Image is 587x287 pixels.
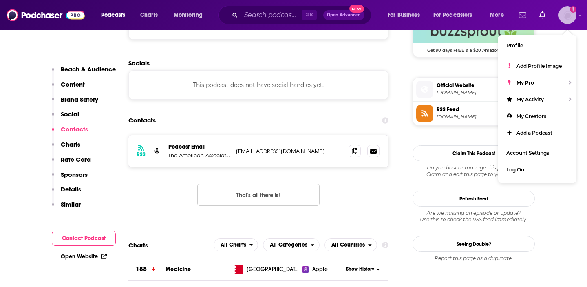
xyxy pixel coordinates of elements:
[437,82,531,89] span: Official Website
[52,156,91,171] button: Rate Card
[241,9,302,22] input: Search podcasts, credits, & more...
[382,9,430,22] button: open menu
[416,81,531,98] a: Official Website[DOMAIN_NAME]
[137,151,146,158] h3: RSS
[413,43,534,53] span: Get 90 days FREE & a $20 Amazon Gift Card!
[247,265,300,274] span: Bahrain
[52,140,80,156] button: Charts
[558,6,576,24] span: Logged in as KrishanaDavis
[349,5,364,13] span: New
[516,8,530,22] a: Show notifications dropdown
[324,238,377,251] h2: Countries
[413,19,534,43] img: Buzzsprout Deal: Get 90 days FREE & a $20 Amazon Gift Card!
[437,106,531,113] span: RSS Feed
[413,236,535,252] a: Seeing Double?
[413,19,534,52] a: Buzzsprout Deal: Get 90 days FREE & a $20 Amazon Gift Card!
[413,145,535,161] button: Claim This Podcast
[128,113,156,128] h2: Contacts
[516,113,546,119] span: My Creators
[490,9,504,21] span: More
[388,9,420,21] span: For Business
[61,140,80,148] p: Charts
[61,253,107,260] a: Open Website
[323,10,364,20] button: Open AdvancedNew
[302,10,317,20] span: ⌘ K
[52,185,81,200] button: Details
[506,42,523,49] span: Profile
[324,238,377,251] button: open menu
[498,58,576,74] a: Add Profile Image
[52,200,81,216] button: Similar
[52,231,116,246] button: Contact Podcast
[413,165,535,171] span: Do you host or manage this podcast?
[236,148,342,155] p: [EMAIL_ADDRESS][DOMAIN_NAME]
[416,105,531,122] a: RSS Feed[DOMAIN_NAME]
[570,6,576,13] svg: Add a profile image
[61,125,88,133] p: Contacts
[140,9,158,21] span: Charts
[263,238,320,251] button: open menu
[413,210,535,223] div: Are we missing an episode or update? Use this to check the RSS feed immediately.
[61,96,98,103] p: Brand Safety
[312,265,328,274] span: Apple
[214,238,258,251] h2: Platforms
[197,184,320,206] button: Nothing here.
[128,59,388,67] h2: Socials
[168,9,213,22] button: open menu
[168,152,230,159] p: The American Association for the Surgery of Trauma
[61,200,81,208] p: Similar
[327,13,361,17] span: Open Advanced
[437,90,531,96] span: aast.org
[498,145,576,161] a: Account Settings
[516,63,562,69] span: Add Profile Image
[174,9,203,21] span: Monitoring
[61,156,91,163] p: Rate Card
[506,150,549,156] span: Account Settings
[437,114,531,120] span: feeds.buzzsprout.com
[346,266,374,273] span: Show History
[52,80,85,96] button: Content
[263,238,320,251] h2: Categories
[101,9,125,21] span: Podcasts
[61,110,79,118] p: Social
[136,265,146,274] h3: 188
[498,125,576,141] a: Add a Podcast
[506,167,526,173] span: Log Out
[498,35,576,183] ul: Show profile menu
[61,80,85,88] p: Content
[52,110,79,125] button: Social
[516,80,534,86] span: My Pro
[128,258,166,280] a: 188
[558,6,576,24] img: User Profile
[516,96,544,102] span: My Activity
[433,9,472,21] span: For Podcasters
[166,266,191,273] a: Medicine
[270,242,307,248] span: All Categories
[52,171,88,186] button: Sponsors
[331,242,365,248] span: All Countries
[135,9,163,22] a: Charts
[428,9,484,22] button: open menu
[302,265,343,274] a: Apple
[52,125,88,140] button: Contacts
[228,265,302,274] a: [GEOGRAPHIC_DATA]
[221,242,246,248] span: All Charts
[95,9,136,22] button: open menu
[344,266,383,273] button: Show History
[413,255,535,262] div: Report this page as a duplicate.
[61,65,116,73] p: Reach & Audience
[558,6,576,24] button: Show profile menu
[128,70,388,100] div: This podcast does not have social handles yet.
[214,238,258,251] button: open menu
[536,8,549,22] a: Show notifications dropdown
[498,108,576,125] a: My Creators
[516,130,552,136] span: Add a Podcast
[52,96,98,111] button: Brand Safety
[7,7,85,23] img: Podchaser - Follow, Share and Rate Podcasts
[484,9,514,22] button: open menu
[61,171,88,178] p: Sponsors
[226,6,379,24] div: Search podcasts, credits, & more...
[413,191,535,207] button: Refresh Feed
